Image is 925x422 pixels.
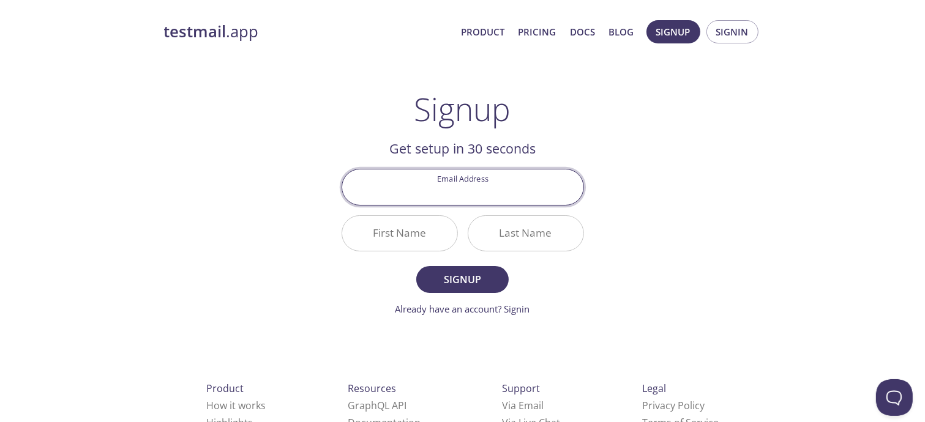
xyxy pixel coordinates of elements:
[206,382,244,395] span: Product
[348,382,396,395] span: Resources
[462,24,505,40] a: Product
[609,24,634,40] a: Blog
[348,399,406,412] a: GraphQL API
[716,24,749,40] span: Signin
[642,382,666,395] span: Legal
[342,138,584,159] h2: Get setup in 30 seconds
[502,399,544,412] a: Via Email
[706,20,758,43] button: Signin
[206,399,266,412] a: How it works
[395,303,530,315] a: Already have an account? Signin
[656,24,691,40] span: Signup
[876,379,913,416] iframe: Help Scout Beacon - Open
[164,21,227,42] strong: testmail
[164,21,452,42] a: testmail.app
[414,91,511,127] h1: Signup
[642,399,705,412] a: Privacy Policy
[646,20,700,43] button: Signup
[502,382,540,395] span: Support
[430,271,495,288] span: Signup
[570,24,595,40] a: Docs
[416,266,508,293] button: Signup
[519,24,556,40] a: Pricing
